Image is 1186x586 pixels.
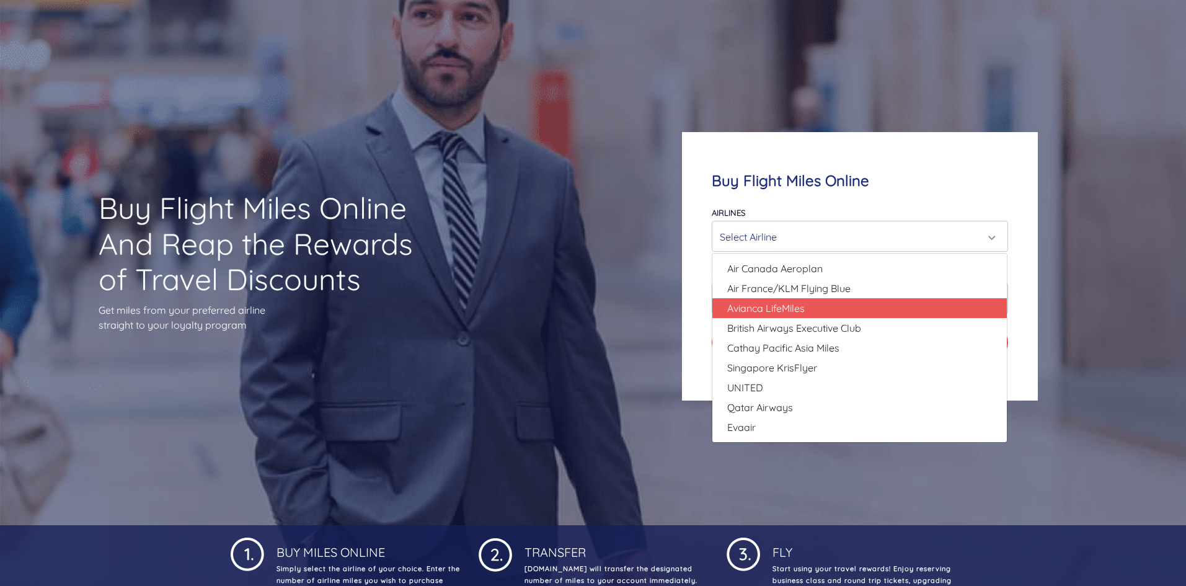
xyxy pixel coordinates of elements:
h1: Buy Flight Miles Online And Reap the Rewards of Travel Discounts [99,190,435,298]
span: Singapore KrisFlyer [727,360,817,375]
span: Air France/KLM Flying Blue [727,281,851,296]
div: Select Airline [720,225,992,249]
span: Avianca LifeMiles [727,301,805,316]
img: 1 [479,535,512,572]
h4: Fly [770,535,956,560]
h4: Transfer [522,535,708,560]
span: Cathay Pacific Asia Miles [727,340,839,355]
span: Air Canada Aeroplan [727,261,823,276]
span: Evaair [727,420,756,435]
h4: Buy Flight Miles Online [712,172,1007,190]
h4: Buy Miles Online [274,535,460,560]
span: UNITED [727,380,763,395]
span: British Airways Executive Club [727,321,861,335]
p: Get miles from your preferred airline straight to your loyalty program [99,303,435,332]
img: 1 [727,535,760,571]
span: Qatar Airways [727,400,793,415]
img: 1 [231,535,264,571]
button: Select Airline [712,221,1007,252]
label: Airlines [712,208,745,218]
